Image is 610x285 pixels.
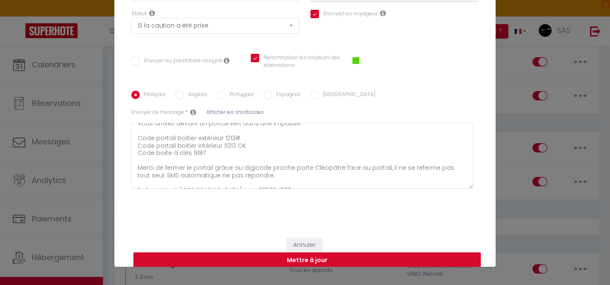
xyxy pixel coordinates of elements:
[190,109,196,116] i: Sms
[224,57,230,64] i: Envoyer au prestataire si il est assigné
[131,108,184,116] label: Envoyer ce message
[272,91,300,100] label: Espagnol
[133,252,481,268] button: Mettre à jour
[287,238,322,252] button: Annuler
[184,91,207,100] label: Anglais
[140,91,166,100] label: Français
[149,10,155,17] i: Booking status
[206,108,264,116] span: Afficher les shortcodes
[225,91,254,100] label: Portugais
[380,10,386,17] i: Send to guest
[319,91,375,100] label: [GEOGRAPHIC_DATA]
[131,10,147,18] label: Statut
